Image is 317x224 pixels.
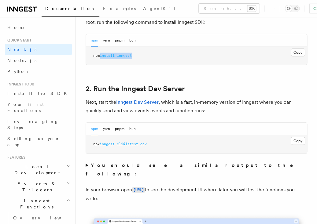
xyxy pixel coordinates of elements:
span: Overview [13,215,76,220]
a: Python [5,66,72,77]
span: inngest-cli@latest [100,142,138,146]
span: Inngest tour [5,82,34,87]
span: install [100,53,115,58]
button: Copy [291,137,305,145]
a: Documentation [42,2,99,17]
p: Next, start the , which is a fast, in-memory version of Inngest where you can quickly send and vi... [86,98,307,115]
strong: You should see a similar output to the following: [86,162,302,177]
a: Examples [99,2,139,16]
button: yarn [103,34,110,47]
span: npx [93,142,100,146]
button: Toggle dark mode [285,5,300,12]
summary: You should see a similar output to the following: [86,161,307,178]
span: Quick start [5,38,31,43]
span: Documentation [45,6,96,11]
span: Events & Triggers [5,181,67,193]
span: Home [7,24,24,31]
span: inngest [117,53,132,58]
kbd: ⌘K [247,5,256,12]
button: Search...⌘K [199,4,260,13]
a: Install the SDK [5,88,72,99]
span: Node.js [7,58,36,63]
span: Features [5,155,25,160]
a: Overview [11,212,72,223]
span: Inngest Functions [5,198,66,210]
p: With the Next.js app now running running open a new tab in your terminal. In your project directo... [86,9,307,27]
a: Next.js [5,44,72,55]
span: dev [140,142,147,146]
button: npm [91,123,98,135]
p: In your browser open to see the development UI where later you will test the functions you write: [86,186,307,203]
a: Leveraging Steps [5,116,72,133]
a: Your first Functions [5,99,72,116]
button: bun [129,123,136,135]
span: AgentKit [143,6,175,11]
a: Home [5,22,72,33]
span: Next.js [7,47,36,52]
button: npm [91,34,98,47]
button: Copy [291,49,305,56]
a: [URL] [132,187,145,193]
button: Events & Triggers [5,178,72,195]
span: Setting up your app [7,136,60,147]
button: pnpm [115,34,124,47]
button: pnpm [115,123,124,135]
button: yarn [103,123,110,135]
span: Python [7,69,30,74]
button: Local Development [5,161,72,178]
button: bun [129,34,136,47]
a: Node.js [5,55,72,66]
span: Your first Functions [7,102,44,113]
span: Examples [103,6,136,11]
a: Inngest Dev Server [116,99,159,105]
a: AgentKit [139,2,179,16]
a: Setting up your app [5,133,72,150]
a: 2. Run the Inngest Dev Server [86,85,185,93]
span: Install the SDK [7,91,71,96]
span: Local Development [5,164,67,176]
span: Leveraging Steps [7,119,59,130]
button: Inngest Functions [5,195,72,212]
span: npm [93,53,100,58]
